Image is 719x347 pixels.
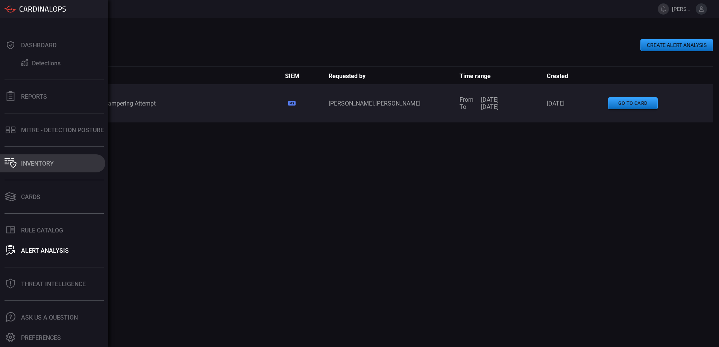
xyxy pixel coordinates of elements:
span: [DATE] [481,96,499,103]
div: Cards [21,193,40,201]
div: Threat Intelligence [21,281,86,288]
button: go to card [608,97,658,110]
span: Requested by [329,72,460,80]
span: Created [547,72,608,80]
h3: All Analysis ( 1 ) [36,51,713,59]
div: Preferences [21,334,61,341]
span: To [460,103,473,110]
div: Dashboard [21,42,56,49]
button: CREATE ALERT ANALYSIS [640,39,713,51]
span: Time range [460,72,547,80]
span: [PERSON_NAME].[PERSON_NAME] [329,100,460,107]
span: SIEM [285,72,329,80]
div: Inventory [21,160,54,167]
span: From [460,96,473,103]
div: Detections [32,60,61,67]
span: [PERSON_NAME].[PERSON_NAME] [672,6,693,12]
span: [DATE] [481,103,499,110]
div: ALERT ANALYSIS [21,247,69,254]
div: Potential DFE Tampering Attempt [67,100,285,107]
span: Name [67,72,285,80]
div: Ask Us A Question [21,314,78,321]
div: Rule Catalog [21,227,63,234]
div: MS [288,101,296,106]
div: Reports [21,93,47,100]
div: MITRE - Detection Posture [21,127,104,134]
span: [DATE] [547,100,608,107]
